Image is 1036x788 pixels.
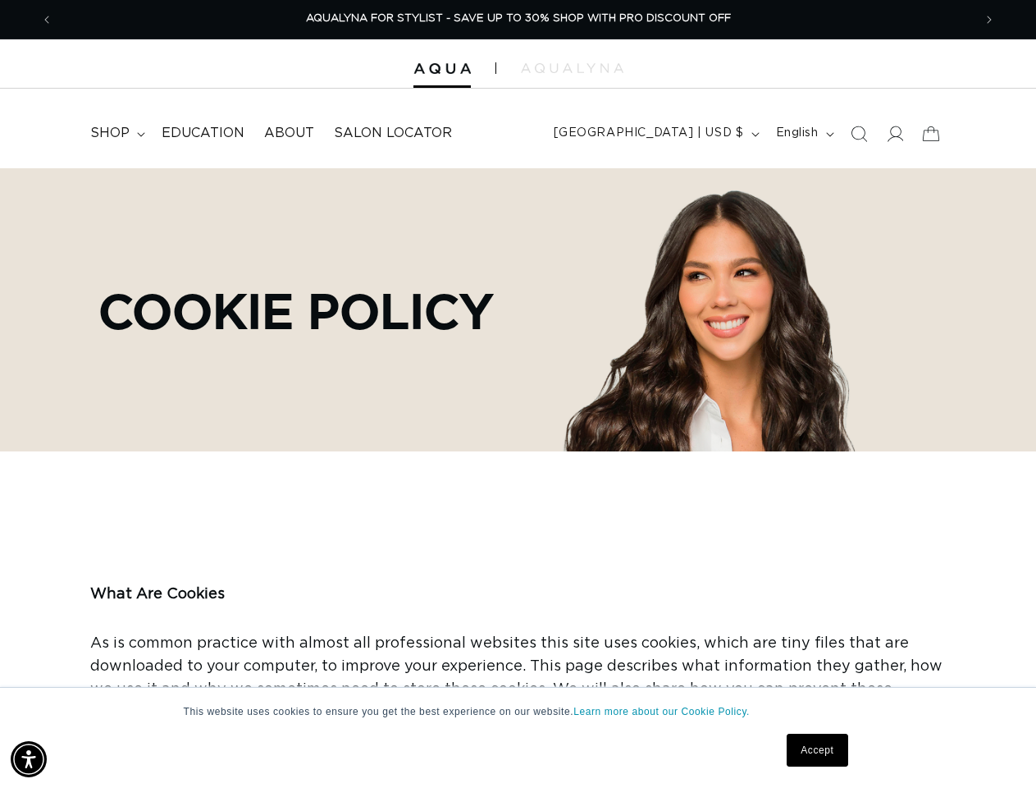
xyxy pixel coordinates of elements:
[184,704,853,719] p: This website uses cookies to ensure you get the best experience on our website.
[264,125,314,142] span: About
[162,125,244,142] span: Education
[90,125,130,142] span: shop
[98,282,494,338] p: Cookie Policy
[90,587,225,602] strong: What Are Cookies
[521,63,623,73] img: aqualyna.com
[29,4,65,35] button: Previous announcement
[324,115,462,152] a: Salon Locator
[787,734,847,767] a: Accept
[766,118,841,149] button: English
[776,125,819,142] span: English
[254,115,324,152] a: About
[90,632,945,750] p: As is common practice with almost all professional websites this site uses cookies, which are tin...
[306,13,731,24] span: AQUALYNA FOR STYLIST - SAVE UP TO 30% SHOP WITH PRO DISCOUNT OFF
[554,125,744,142] span: [GEOGRAPHIC_DATA] | USD $
[413,63,471,75] img: Aqua Hair Extensions
[971,4,1007,35] button: Next announcement
[954,709,1036,788] iframe: Chat Widget
[80,115,152,152] summary: shop
[544,118,766,149] button: [GEOGRAPHIC_DATA] | USD $
[152,115,254,152] a: Education
[11,741,47,777] div: Accessibility Menu
[573,706,750,717] a: Learn more about our Cookie Policy.
[334,125,452,142] span: Salon Locator
[841,116,877,152] summary: Search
